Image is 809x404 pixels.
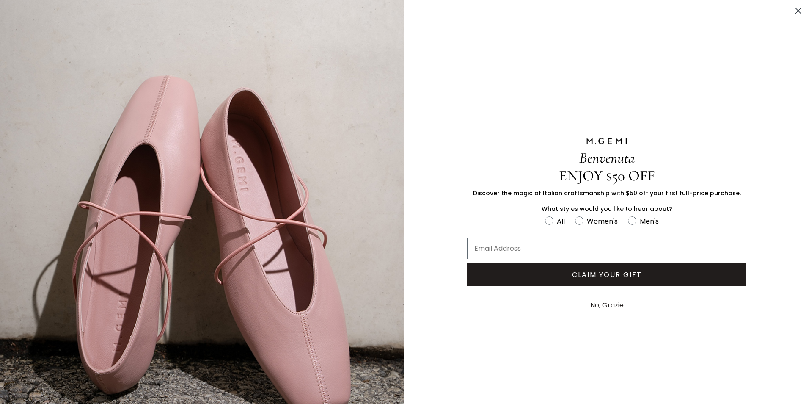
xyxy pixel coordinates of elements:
div: Women's [587,216,618,227]
button: CLAIM YOUR GIFT [467,263,746,286]
span: Discover the magic of Italian craftsmanship with $50 off your first full-price purchase. [473,189,741,197]
span: What styles would you like to hear about? [542,205,672,213]
button: Close dialog [791,3,806,18]
div: All [557,216,565,227]
button: No, Grazie [586,295,628,316]
span: ENJOY $50 OFF [559,167,655,185]
input: Email Address [467,238,746,259]
span: Benvenuta [579,149,635,167]
div: Men's [640,216,659,227]
img: M.GEMI [586,137,628,145]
